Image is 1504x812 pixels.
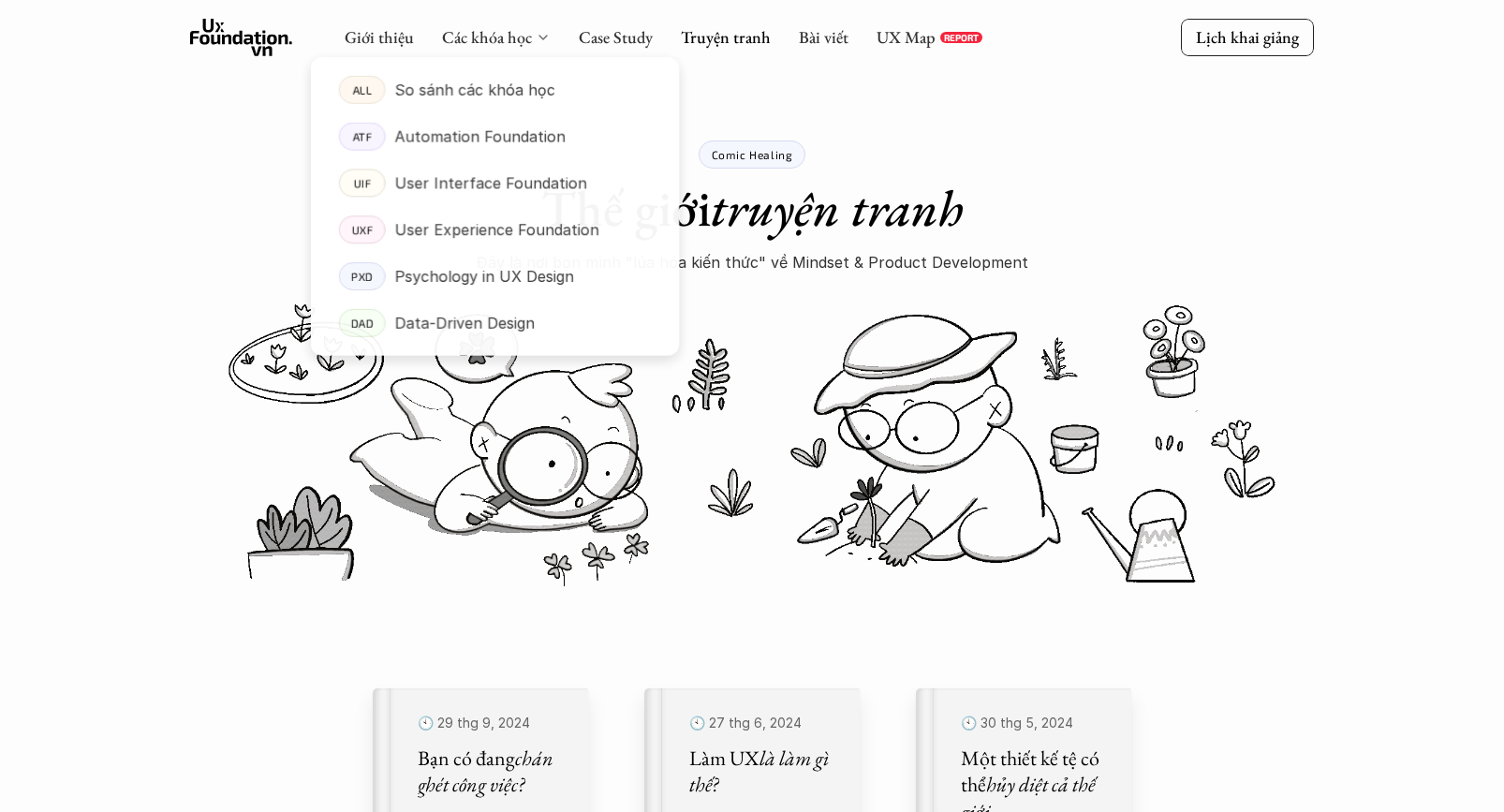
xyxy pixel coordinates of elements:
[311,300,679,347] a: DADData-Driven Design
[350,317,374,330] p: DAD
[395,309,535,337] p: Data-Driven Design
[311,160,679,207] a: UIFUser Interface Foundation
[689,711,837,736] p: 🕙 27 thg 6, 2024
[541,178,964,239] h1: Thế giới
[579,26,653,48] a: Case Study
[418,711,566,736] p: 🕙 29 thg 9, 2024
[477,248,1028,276] p: Đây là nơi bọn mình "lúa hóa kiến thức" về Mindset & Product Development
[352,83,372,96] p: ALL
[345,26,414,48] a: Giới thiệu
[395,215,599,244] p: User Experience Foundation
[877,26,936,48] a: UX Map
[311,113,679,160] a: ATFAutomation Foundation
[395,169,587,197] p: User Interface Foundation
[442,26,532,48] a: Các khóa học
[944,32,979,43] p: REPORT
[395,123,566,151] p: Automation Foundation
[311,253,679,300] a: PXDPsychology in UX Design
[799,26,848,48] a: Bài viết
[311,206,679,253] a: UXFUser Experience Foundation
[961,711,1109,736] p: 🕙 30 thg 5, 2024
[711,175,964,241] em: truyện tranh
[395,262,574,290] p: Psychology in UX Design
[418,745,557,799] em: chán ghét công việc?
[1181,19,1314,55] a: Lịch khai giảng
[395,76,555,104] p: So sánh các khóa học
[353,176,371,189] p: UIF
[351,270,374,283] p: PXD
[418,746,566,799] h5: Bạn có đang
[352,129,372,142] p: ATF
[940,32,982,43] a: REPORT
[712,148,793,161] p: Comic Healing
[351,223,373,236] p: UXF
[681,26,771,48] a: Truyện tranh
[311,66,679,113] a: ALLSo sánh các khóa học
[1196,26,1299,48] p: Lịch khai giảng
[689,745,833,799] em: là làm gì thế?
[689,746,837,799] h5: Làm UX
